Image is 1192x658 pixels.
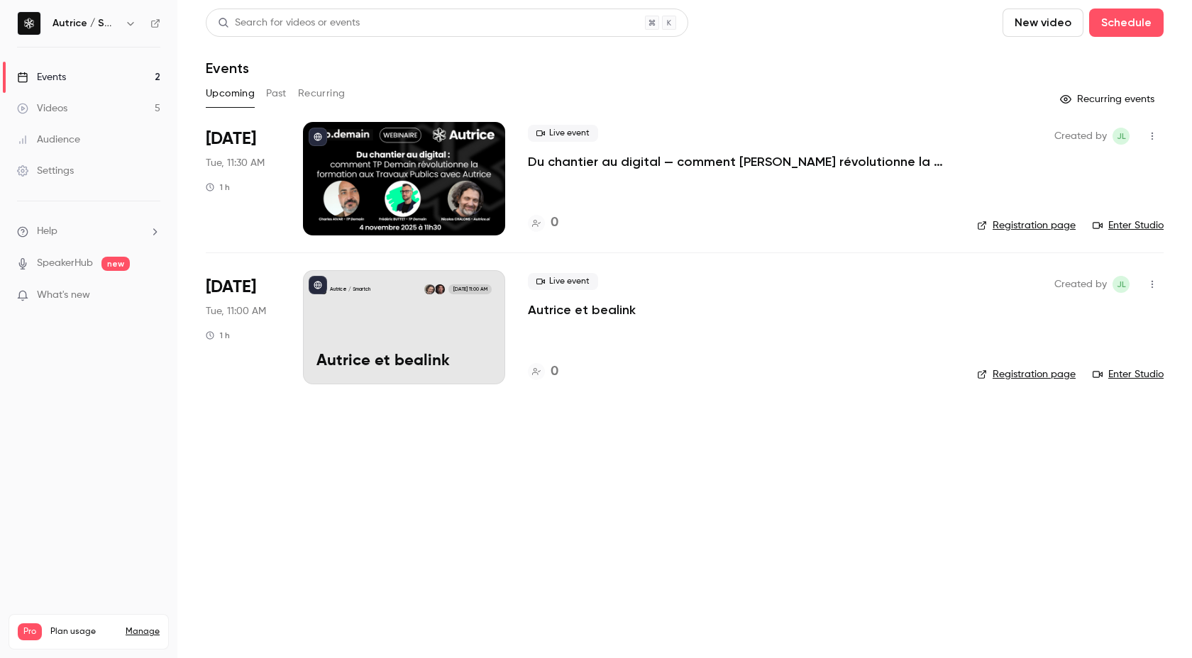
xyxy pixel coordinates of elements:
[18,12,40,35] img: Autrice / Smartch
[977,367,1076,381] a: Registration page
[50,626,117,637] span: Plan usage
[528,153,954,170] a: Du chantier au digital — comment [PERSON_NAME] révolutionne la formation aux Travaux Publics avec...
[330,286,370,293] p: Autrice / Smartch
[17,101,67,116] div: Videos
[17,164,74,178] div: Settings
[1093,367,1164,381] a: Enter Studio
[143,289,160,302] iframe: Noticeable Trigger
[37,224,57,239] span: Help
[1093,218,1164,233] a: Enter Studio
[53,16,119,30] h6: Autrice / Smartch
[1003,9,1083,37] button: New video
[206,304,266,318] span: Tue, 11:00 AM
[1089,9,1164,37] button: Schedule
[17,70,66,84] div: Events
[528,213,558,233] a: 0
[298,82,346,105] button: Recurring
[435,284,445,294] img: Morgan Naud
[1117,276,1126,293] span: JL
[1054,276,1107,293] span: Created by
[37,256,93,271] a: SpeakerHub
[528,301,636,318] a: Autrice et bealink
[424,284,434,294] img: Nicolas Chalons
[17,133,80,147] div: Audience
[37,288,90,303] span: What's new
[206,270,280,384] div: Dec 9 Tue, 11:00 AM (Europe/Paris)
[101,257,130,271] span: new
[18,623,42,640] span: Pro
[316,352,492,371] p: Autrice et bealink
[206,60,249,77] h1: Events
[206,276,256,299] span: [DATE]
[17,224,160,239] li: help-dropdown-opener
[1113,276,1130,293] span: Julien Le Lagadec
[528,362,558,381] a: 0
[218,16,360,30] div: Search for videos or events
[551,213,558,233] h4: 0
[206,156,265,170] span: Tue, 11:30 AM
[206,128,256,150] span: [DATE]
[1054,88,1164,111] button: Recurring events
[126,626,160,637] a: Manage
[206,330,230,341] div: 1 h
[1054,128,1107,145] span: Created by
[303,270,505,384] a: Autrice et bealinkAutrice / SmartchMorgan NaudNicolas Chalons[DATE] 11:00 AMAutrice et bealink
[206,182,230,193] div: 1 h
[1113,128,1130,145] span: Julien Le Lagadec
[1117,128,1126,145] span: JL
[551,362,558,381] h4: 0
[206,122,280,235] div: Nov 4 Tue, 11:30 AM (Europe/Paris)
[977,218,1076,233] a: Registration page
[528,125,598,142] span: Live event
[528,273,598,290] span: Live event
[266,82,287,105] button: Past
[448,284,491,294] span: [DATE] 11:00 AM
[206,82,255,105] button: Upcoming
